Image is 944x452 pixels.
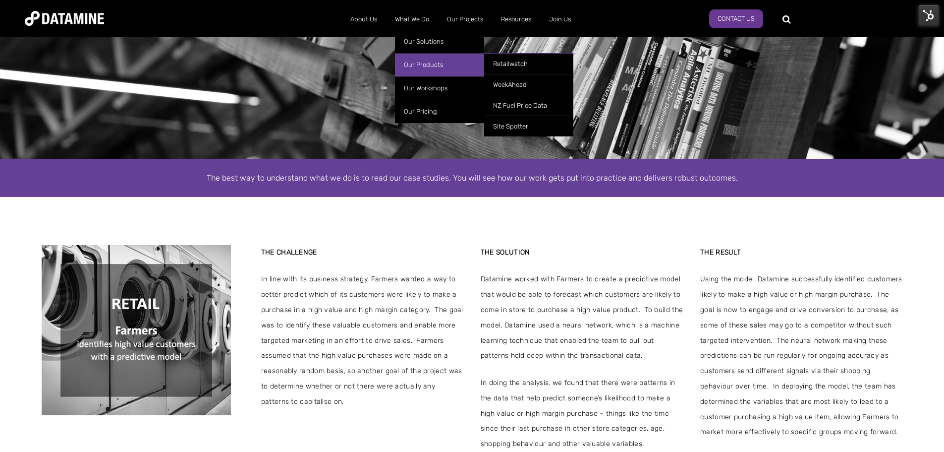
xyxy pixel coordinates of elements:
strong: THE CHALLENGE [261,248,317,257]
a: Retailwatch [484,53,573,74]
span: Using the model, Datamine successfully identified customers likely to make a high value or high m... [700,272,902,440]
a: Contact Us [709,9,763,28]
a: About Us [341,6,386,32]
a: Our Workshops [395,76,484,100]
a: Our Solutions [395,30,484,53]
img: HubSpot Tools Menu Toggle [918,5,939,26]
a: Our Projects [438,6,492,32]
img: Farmers%20Case%20Study%20Image-1.png [42,245,231,415]
span: In doing the analysis, we found that there were patterns in the data that help predict someone’s ... [481,376,683,452]
span: Datamine worked with Farmers to create a predictive model that would be able to forecast which cu... [481,272,683,364]
a: WeekAhead [484,74,573,95]
span: In line with its business strategy, Farmers wanted a way to better predict which of its customers... [261,272,463,409]
a: Site Spotter [484,116,573,136]
a: Resources [492,6,540,32]
div: The best way to understand what we do is to read our case studies. You will see how our work gets... [190,171,755,185]
img: Datamine [25,11,104,26]
a: Join Us [540,6,580,32]
a: Our Products [395,53,484,76]
strong: THE RESULT [700,248,741,257]
strong: THE SOLUTION [481,248,530,257]
a: Our Pricing [395,100,484,123]
a: What We Do [386,6,438,32]
a: NZ Fuel Price Data [484,95,573,116]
